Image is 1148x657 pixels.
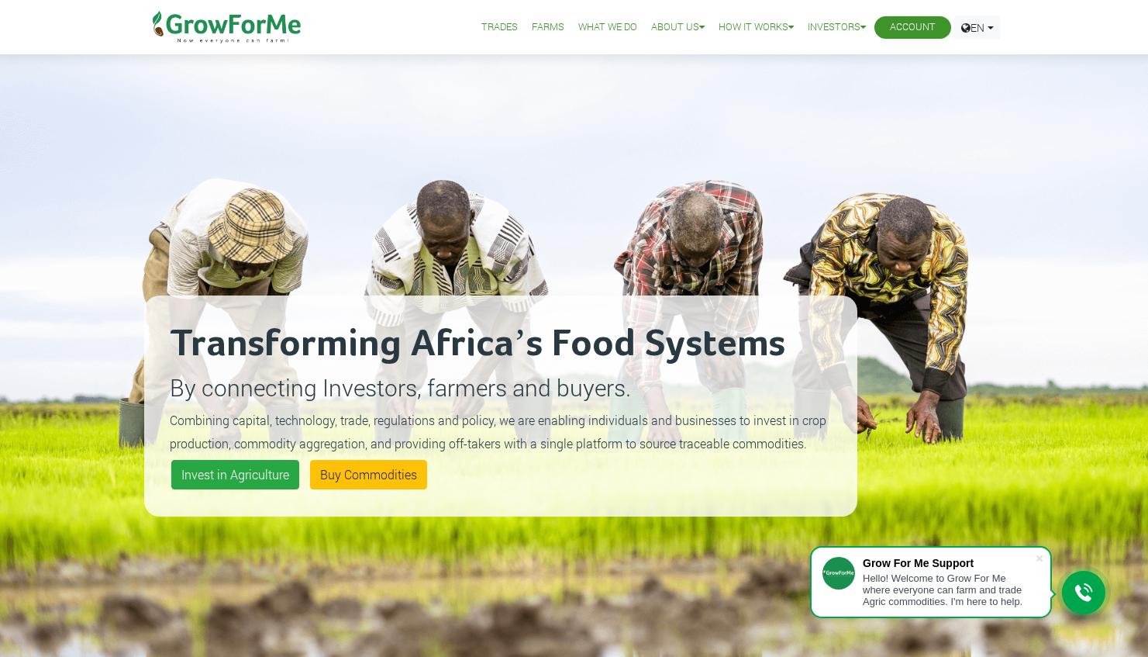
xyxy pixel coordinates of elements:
p: By connecting Investors, farmers and buyers. [170,370,832,405]
a: Farms [532,19,564,36]
a: Buy Commodities [310,460,427,489]
a: Account [890,19,936,36]
a: About Us [651,19,705,36]
div: Grow For Me Support [863,557,1035,569]
h2: Transforming Africa’s Food Systems [170,321,832,368]
a: Trades [481,19,518,36]
small: Combining capital, technology, trade, regulations and policy, we are enabling individuals and bus... [170,412,826,451]
a: What We Do [578,19,637,36]
div: Hello! Welcome to Grow For Me where everyone can farm and trade Agric commodities. I'm here to help. [863,572,1035,607]
a: Invest in Agriculture [171,460,299,489]
a: How it Works [719,19,794,36]
a: Investors [808,19,866,36]
a: EN [954,16,1001,40]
